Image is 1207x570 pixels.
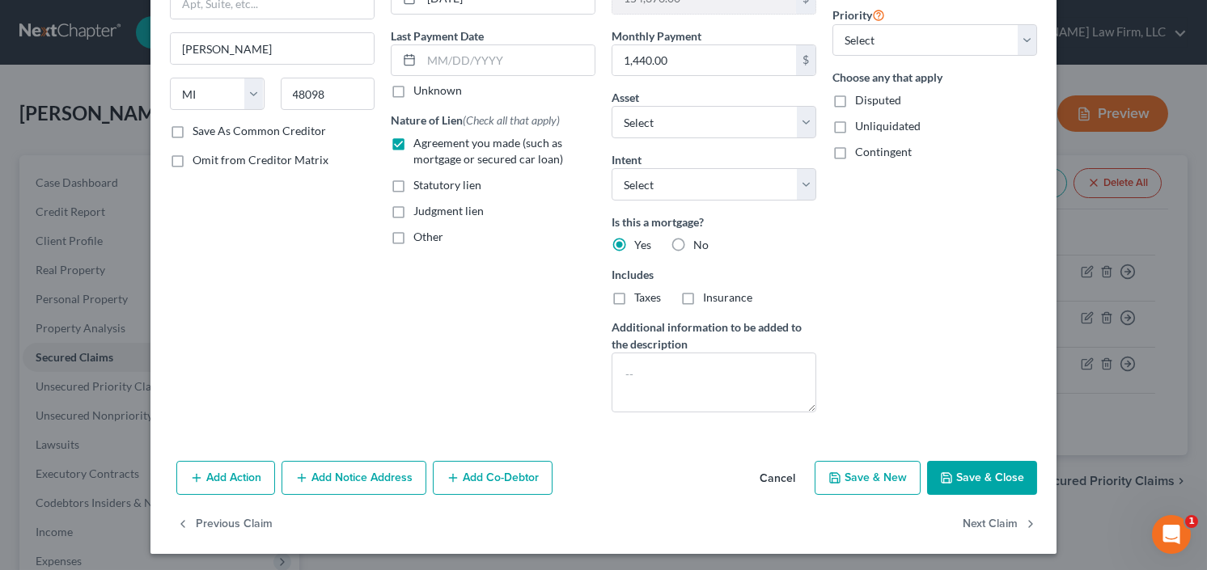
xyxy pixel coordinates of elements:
label: Additional information to be added to the description [612,319,816,353]
span: Agreement you made (such as mortgage or secured car loan) [413,136,563,166]
span: Disputed [855,93,901,107]
label: Is this a mortgage? [612,213,816,230]
button: Save & New [815,461,921,495]
label: Nature of Lien [391,112,560,129]
label: Includes [612,266,816,283]
span: Unliquidated [855,119,921,133]
label: Save As Common Creditor [193,123,326,139]
div: $ [796,45,815,76]
span: Omit from Creditor Matrix [193,153,328,167]
input: MM/DD/YYYY [421,45,595,76]
span: Yes [634,238,651,251]
iframe: Intercom live chat [1152,515,1191,554]
input: Enter city... [171,33,374,64]
input: Enter zip... [281,78,375,110]
button: Save & Close [927,461,1037,495]
label: Unknown [413,82,462,99]
button: Add Notice Address [282,461,426,495]
button: Add Co-Debtor [433,461,553,495]
span: Insurance [703,290,752,304]
button: Previous Claim [176,508,273,542]
label: Choose any that apply [832,69,1037,86]
span: 1 [1185,515,1198,528]
span: No [693,238,709,251]
span: (Check all that apply) [463,113,560,127]
label: Priority [832,5,885,24]
label: Monthly Payment [612,27,701,44]
span: Taxes [634,290,661,304]
button: Next Claim [963,508,1037,542]
button: Cancel [747,462,808,495]
span: Other [413,230,443,243]
span: Judgment lien [413,204,484,217]
input: 0.00 [612,45,796,76]
span: Asset [612,91,639,104]
span: Statutory lien [413,178,481,192]
label: Last Payment Date [391,27,484,44]
span: Contingent [855,145,912,158]
button: Add Action [176,461,275,495]
label: Intent [612,151,642,168]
